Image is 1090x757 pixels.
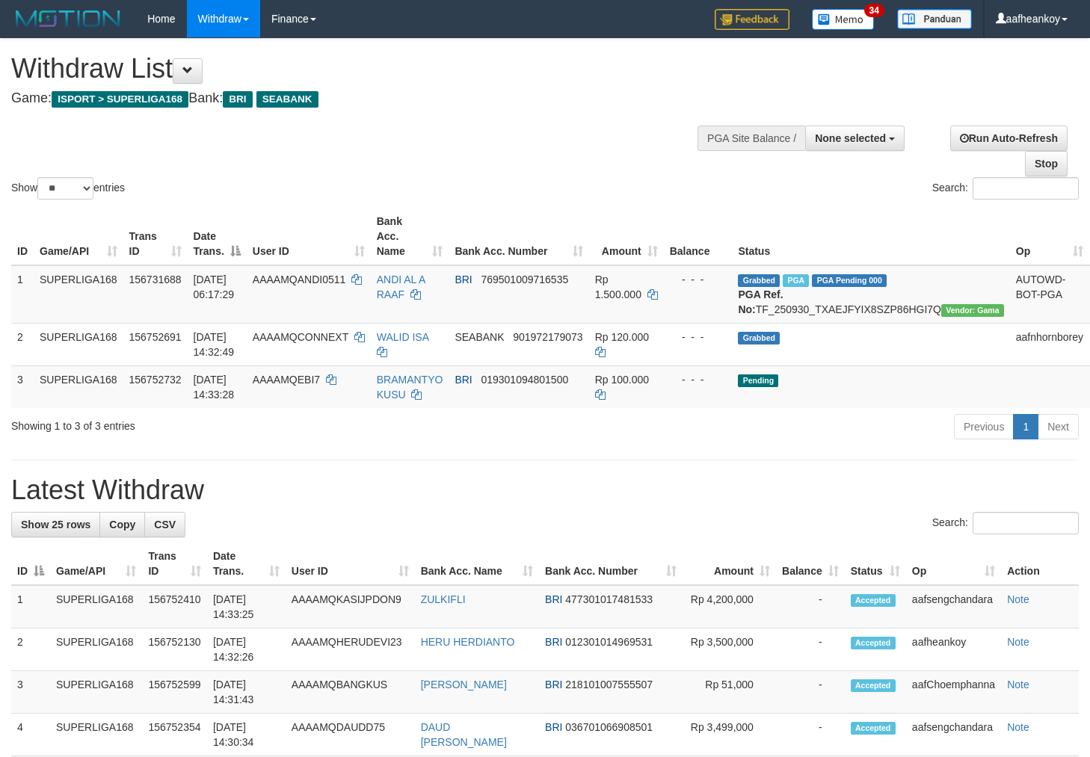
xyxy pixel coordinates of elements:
[11,714,50,756] td: 4
[11,512,100,537] a: Show 25 rows
[34,265,123,324] td: SUPERLIGA168
[34,208,123,265] th: Game/API: activate to sort column ascending
[11,628,50,671] td: 2
[1007,679,1029,690] a: Note
[1025,151,1068,176] a: Stop
[776,585,845,628] td: -
[664,208,733,265] th: Balance
[11,91,712,106] h4: Game: Bank:
[223,91,252,108] span: BRI
[142,585,206,628] td: 156752410
[595,274,641,300] span: Rp 1.500.000
[99,512,145,537] a: Copy
[253,374,320,386] span: AAAAMQEBI7
[864,4,884,17] span: 34
[194,374,235,401] span: [DATE] 14:33:28
[1013,414,1038,439] a: 1
[1010,265,1089,324] td: AUTOWD-BOT-PGA
[565,679,653,690] span: Copy 218101007555507 to clipboard
[50,543,142,585] th: Game/API: activate to sort column ascending
[906,671,1001,714] td: aafChoemphanna
[565,636,653,648] span: Copy 012301014969531 to clipboard
[738,332,780,344] span: Grabbed
[683,671,776,714] td: Rp 51,000
[154,519,176,531] span: CSV
[421,721,507,748] a: DAUD [PERSON_NAME]
[670,272,727,287] div: - - -
[738,374,778,387] span: Pending
[50,714,142,756] td: SUPERLIGA168
[812,274,887,287] span: PGA Pending
[11,365,34,408] td: 3
[415,543,539,585] th: Bank Acc. Name: activate to sort column ascending
[142,714,206,756] td: 156752354
[286,714,415,756] td: AAAAMQDAUDD75
[973,177,1079,200] input: Search:
[371,208,449,265] th: Bank Acc. Name: activate to sort column ascending
[11,54,712,84] h1: Withdraw List
[207,628,286,671] td: [DATE] 14:32:26
[11,585,50,628] td: 1
[565,593,653,605] span: Copy 477301017481533 to clipboard
[683,628,776,671] td: Rp 3,500,000
[34,323,123,365] td: SUPERLIGA168
[286,628,415,671] td: AAAAMQHERUDEVI23
[513,331,582,343] span: Copy 901972179073 to clipboard
[286,543,415,585] th: User ID: activate to sort column ascending
[783,274,809,287] span: Marked by aafromsomean
[188,208,247,265] th: Date Trans.: activate to sort column descending
[545,593,562,605] span: BRI
[906,628,1001,671] td: aafheankoy
[545,636,562,648] span: BRI
[776,628,845,671] td: -
[129,274,182,285] span: 156731688
[455,331,504,343] span: SEABANK
[377,374,443,401] a: BRAMANTYO KUSU
[455,374,472,386] span: BRI
[698,126,805,151] div: PGA Site Balance /
[142,628,206,671] td: 156752130
[738,288,783,315] b: PGA Ref. No:
[973,512,1079,534] input: Search:
[670,330,727,344] div: - - -
[954,414,1014,439] a: Previous
[851,637,896,649] span: Accepted
[851,594,896,607] span: Accepted
[129,374,182,386] span: 156752732
[545,721,562,733] span: BRI
[941,304,1004,317] span: Vendor URL: https://trx31.1velocity.biz
[815,132,886,144] span: None selected
[50,585,142,628] td: SUPERLIGA168
[683,543,776,585] th: Amount: activate to sort column ascending
[247,208,371,265] th: User ID: activate to sort column ascending
[377,331,429,343] a: WALID ISA
[207,714,286,756] td: [DATE] 14:30:34
[1010,323,1089,365] td: aafnhornborey
[207,671,286,714] td: [DATE] 14:31:43
[565,721,653,733] span: Copy 036701066908501 to clipboard
[144,512,185,537] a: CSV
[256,91,318,108] span: SEABANK
[715,9,789,30] img: Feedback.jpg
[37,177,93,200] select: Showentries
[906,714,1001,756] td: aafsengchandara
[897,9,972,29] img: panduan.png
[34,365,123,408] td: SUPERLIGA168
[449,208,588,265] th: Bank Acc. Number: activate to sort column ascending
[589,208,664,265] th: Amount: activate to sort column ascending
[950,126,1068,151] a: Run Auto-Refresh
[253,331,348,343] span: AAAAMQCONNEXT
[50,628,142,671] td: SUPERLIGA168
[1007,593,1029,605] a: Note
[253,274,346,285] span: AAAAMQANDI0511
[21,519,90,531] span: Show 25 rows
[851,722,896,735] span: Accepted
[11,265,34,324] td: 1
[11,7,125,30] img: MOTION_logo.png
[1038,414,1079,439] a: Next
[595,331,649,343] span: Rp 120.000
[1007,636,1029,648] a: Note
[812,9,875,30] img: Button%20Memo.svg
[207,543,286,585] th: Date Trans.: activate to sort column ascending
[670,372,727,387] div: - - -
